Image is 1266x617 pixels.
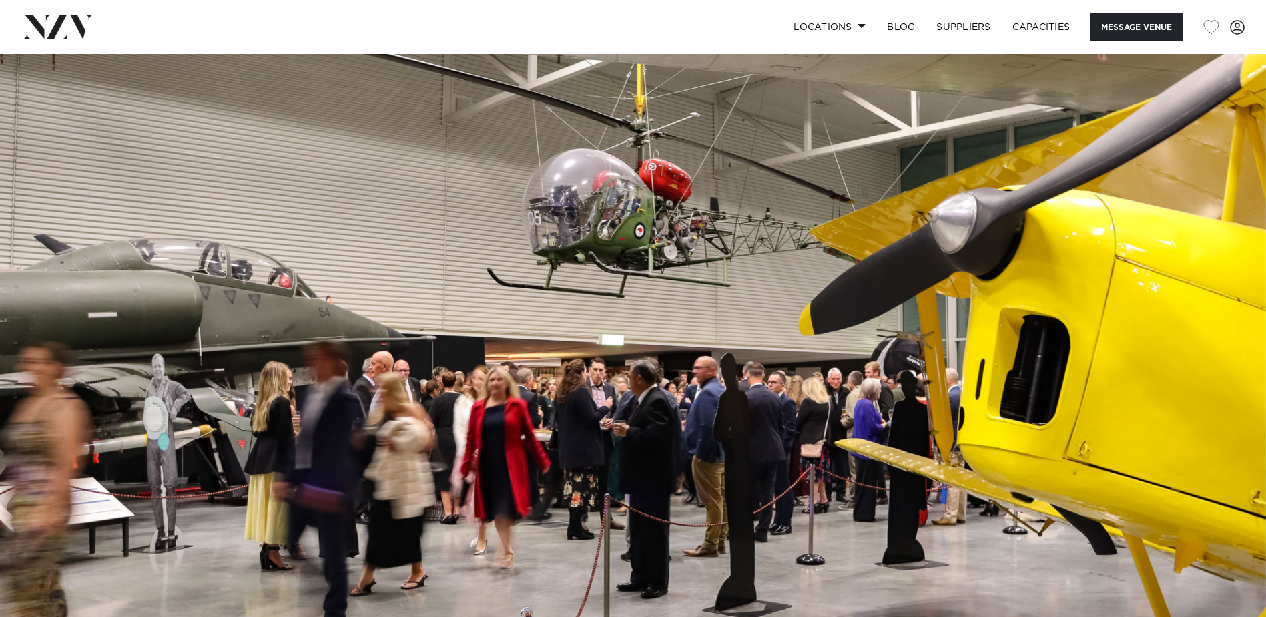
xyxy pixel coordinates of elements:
[876,13,926,41] a: BLOG
[1090,13,1183,41] button: Message Venue
[783,13,876,41] a: Locations
[1002,13,1081,41] a: Capacities
[926,13,1001,41] a: SUPPLIERS
[21,15,94,39] img: nzv-logo.png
